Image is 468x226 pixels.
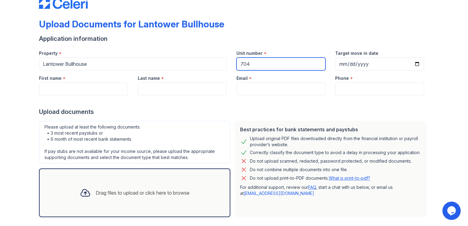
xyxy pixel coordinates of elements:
[39,19,224,30] div: Upload Documents for Lantower Bullhouse
[240,184,422,196] p: For additional support, review our , start a chat with us below, or email us at
[244,191,314,196] a: [EMAIL_ADDRESS][DOMAIN_NAME]
[39,50,58,56] label: Property
[236,75,248,81] label: Email
[250,166,348,173] div: Do not combine multiple documents into one file.
[39,108,429,116] div: Upload documents
[250,149,420,156] div: Correctly classify the document type to avoid a delay in processing your application.
[39,75,62,81] label: First name
[39,34,429,43] div: Application information
[329,175,370,181] a: What is print-to-pdf?
[96,189,190,196] div: Drag files to upload or click here to browse
[250,175,370,181] p: Do not upload print-to-PDF documents.
[39,121,230,164] div: Please upload at least the following documents: • 3 most recent paystubs or • 6 month of most rec...
[250,136,422,148] div: Upload original PDF files downloaded directly from the financial institution or payroll provider’...
[236,50,263,56] label: Unit number
[442,202,462,220] iframe: chat widget
[335,50,378,56] label: Target move in date
[138,75,160,81] label: Last name
[240,126,422,133] div: Best practices for bank statements and paystubs
[308,185,316,190] a: FAQ
[335,75,349,81] label: Phone
[250,157,412,165] div: Do not upload scanned, redacted, password protected, or modified documents.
